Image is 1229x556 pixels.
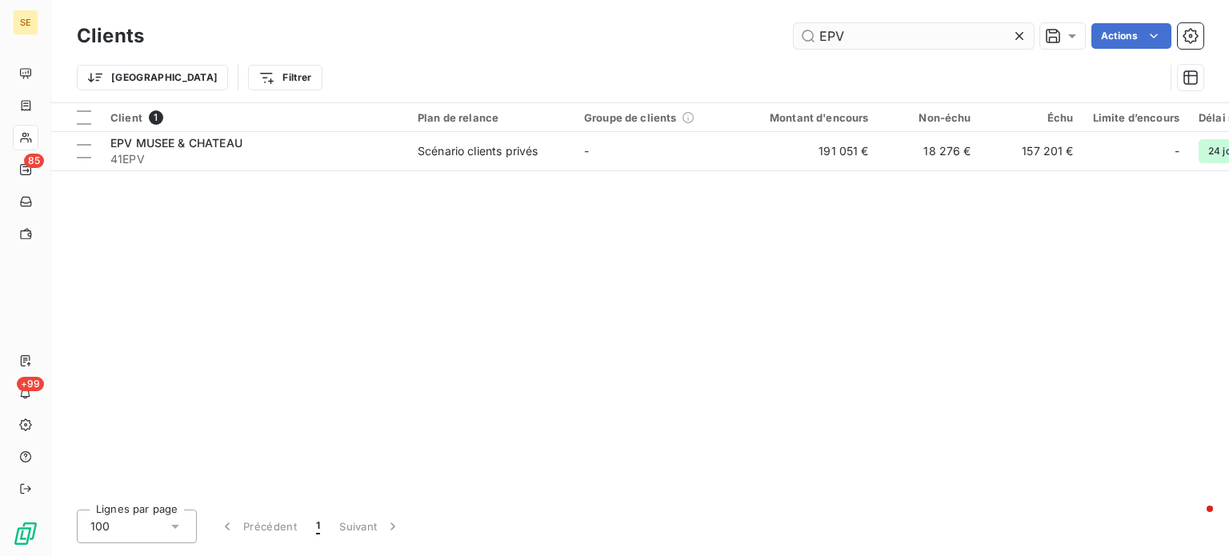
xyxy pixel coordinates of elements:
[248,65,322,90] button: Filtrer
[1175,502,1213,540] iframe: Intercom live chat
[888,111,971,124] div: Non-échu
[110,111,142,124] span: Client
[306,510,330,543] button: 1
[584,111,677,124] span: Groupe de clients
[1091,23,1171,49] button: Actions
[981,132,1083,170] td: 157 201 €
[1175,143,1179,159] span: -
[584,144,589,158] span: -
[17,377,44,391] span: +99
[77,65,228,90] button: [GEOGRAPHIC_DATA]
[13,10,38,35] div: SE
[991,111,1074,124] div: Échu
[110,151,398,167] span: 41EPV
[90,518,110,534] span: 100
[741,132,879,170] td: 191 051 €
[13,521,38,546] img: Logo LeanPay
[110,136,242,150] span: EPV MUSEE & CHATEAU
[316,518,320,534] span: 1
[418,111,565,124] div: Plan de relance
[24,154,44,168] span: 85
[751,111,869,124] div: Montant d'encours
[77,22,144,50] h3: Clients
[330,510,410,543] button: Suivant
[794,23,1034,49] input: Rechercher
[149,110,163,125] span: 1
[879,132,981,170] td: 18 276 €
[210,510,306,543] button: Précédent
[1093,111,1179,124] div: Limite d’encours
[418,143,538,159] div: Scénario clients privés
